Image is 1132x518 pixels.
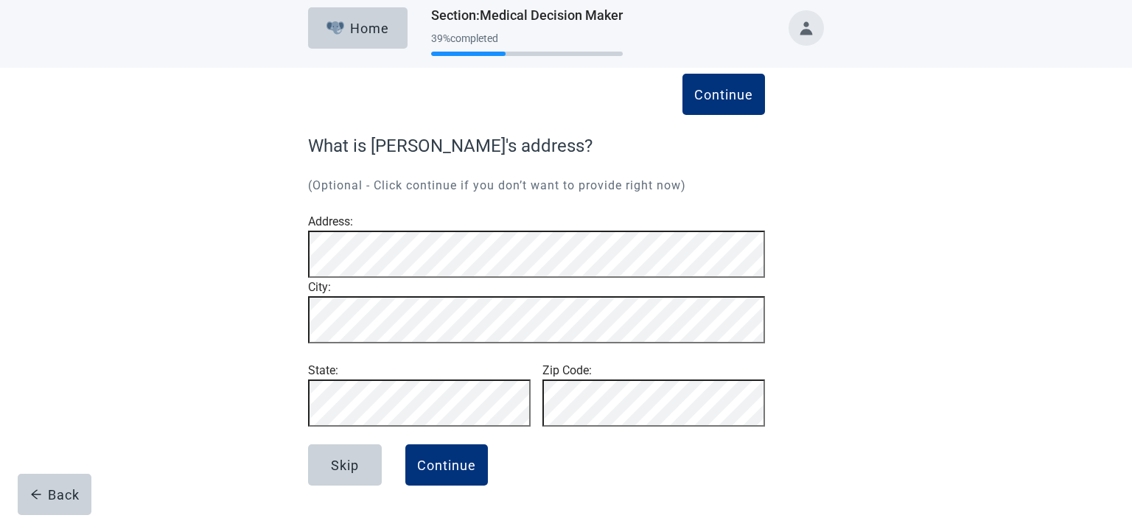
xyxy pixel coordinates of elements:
[694,87,753,102] div: Continue
[30,487,80,502] div: Back
[789,10,824,46] button: Toggle account menu
[326,21,390,35] div: Home
[308,280,331,294] label: City :
[308,7,408,49] button: ElephantHome
[308,444,382,486] button: Skip
[405,444,488,486] button: Continue
[431,27,623,63] div: Progress section
[18,474,91,515] button: arrow-leftBack
[308,133,765,159] label: What is [PERSON_NAME]'s address?
[682,74,765,115] button: Continue
[331,458,359,472] div: Skip
[542,363,592,377] label: Zip Code :
[431,32,623,44] div: 39 % completed
[417,458,476,472] div: Continue
[431,5,623,26] h1: Section : Medical Decision Maker
[308,214,353,228] label: Address :
[308,177,765,195] p: (Optional - Click continue if you don’t want to provide right now)
[30,489,42,500] span: arrow-left
[308,363,338,377] label: State :
[326,21,345,35] img: Elephant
